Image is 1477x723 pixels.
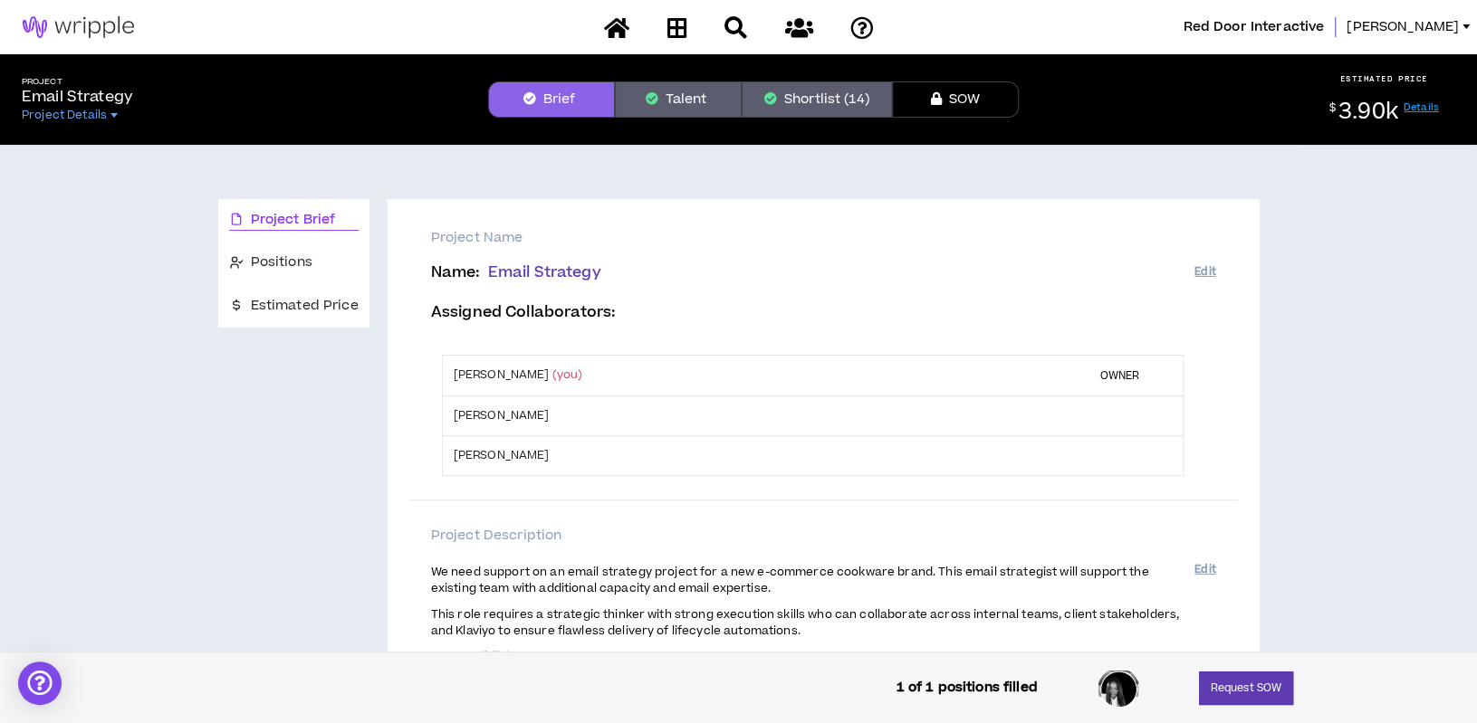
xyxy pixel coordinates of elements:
[22,86,133,108] p: Email Strategy
[18,661,62,705] div: Open Intercom Messenger
[742,81,892,118] button: Shortlist (14)
[431,649,523,665] strong: Responsibilities
[615,81,742,118] button: Talent
[251,252,312,272] span: Positions
[251,210,336,230] span: Project Brief
[1199,671,1293,705] button: Request SOW
[552,366,583,383] span: (you)
[896,678,1037,698] p: 1 of 1 positions filled
[487,262,600,283] span: Email Strategy
[1328,100,1335,116] sup: $
[1194,555,1215,585] button: Edit
[442,395,1078,435] td: [PERSON_NAME]
[1340,73,1428,84] p: ESTIMATED PRICE
[431,606,1179,639] span: This role requires a strategic thinker with strong execution skills who can collaborate across in...
[892,81,1019,118] button: SOW
[251,296,359,316] span: Estimated Price
[488,81,615,118] button: Brief
[22,77,133,87] h5: Project
[1347,17,1459,37] span: [PERSON_NAME]
[442,356,1078,395] td: [PERSON_NAME]
[1404,100,1439,114] a: Details
[431,564,1149,596] span: We need support on an email strategy project for a new e-commerce cookware brand. This email stra...
[1183,17,1324,37] span: Red Door Interactive
[442,435,1078,475] td: [PERSON_NAME]
[431,526,1216,546] p: Project Description
[1096,666,1141,711] div: Vanessa P.
[431,304,1194,321] p: Assigned Collaborators :
[431,264,1194,281] p: Name :
[1194,257,1215,287] button: Edit
[22,108,107,122] span: Project Details
[431,228,1216,248] p: Project Name
[1338,96,1398,128] span: 3.90k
